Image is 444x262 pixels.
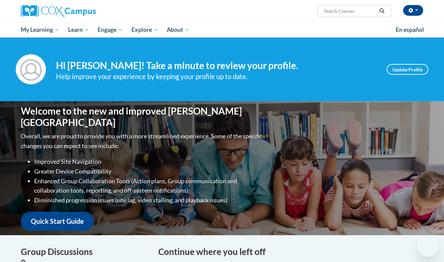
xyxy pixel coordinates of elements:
h1: Welcome to the new and improved [PERSON_NAME][GEOGRAPHIC_DATA] [21,106,264,128]
h4: Hi [PERSON_NAME]! Take a minute to review your profile. [56,60,377,71]
a: Quick Start Guide [21,212,94,231]
input: Search Courses [323,7,377,15]
button: Search [377,7,387,15]
div: Main menu [11,22,433,38]
span: Engage [98,26,123,34]
p: Overall, we are proud to provide you with a more streamlined experience. Some of the specific cha... [21,131,264,151]
div: Help improve your experience by keeping your profile up to date. [56,71,377,82]
h4: Group Discussions [21,245,148,258]
li: Greater Device Compatibility [34,167,264,176]
span: About [167,26,189,34]
a: En español [391,23,428,37]
button: Account Settings [403,5,423,16]
a: Update Profile [387,64,428,75]
a: Engage [93,22,127,38]
li: Diminished progression issues (site lag, video stalling, and playback issues) [34,195,264,205]
a: My Learning [16,22,64,38]
span: My Learning [21,26,59,34]
a: Cox Campus [21,5,148,17]
a: Explore [127,22,163,38]
a: Learn [64,22,94,38]
a: About [163,22,194,38]
h4: Continue where you left off [158,245,423,258]
span: Learn [68,26,89,34]
span: Explore [131,26,158,34]
li: Enhanced Group Collaboration Tools (Action plans, Group communication and collaboration tools, re... [34,176,264,196]
iframe: Button to launch messaging window [417,235,439,257]
img: Profile Image [16,54,46,84]
span: En español [396,26,424,33]
li: Improved Site Navigation [34,157,264,167]
img: Cox Campus [21,5,96,17]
